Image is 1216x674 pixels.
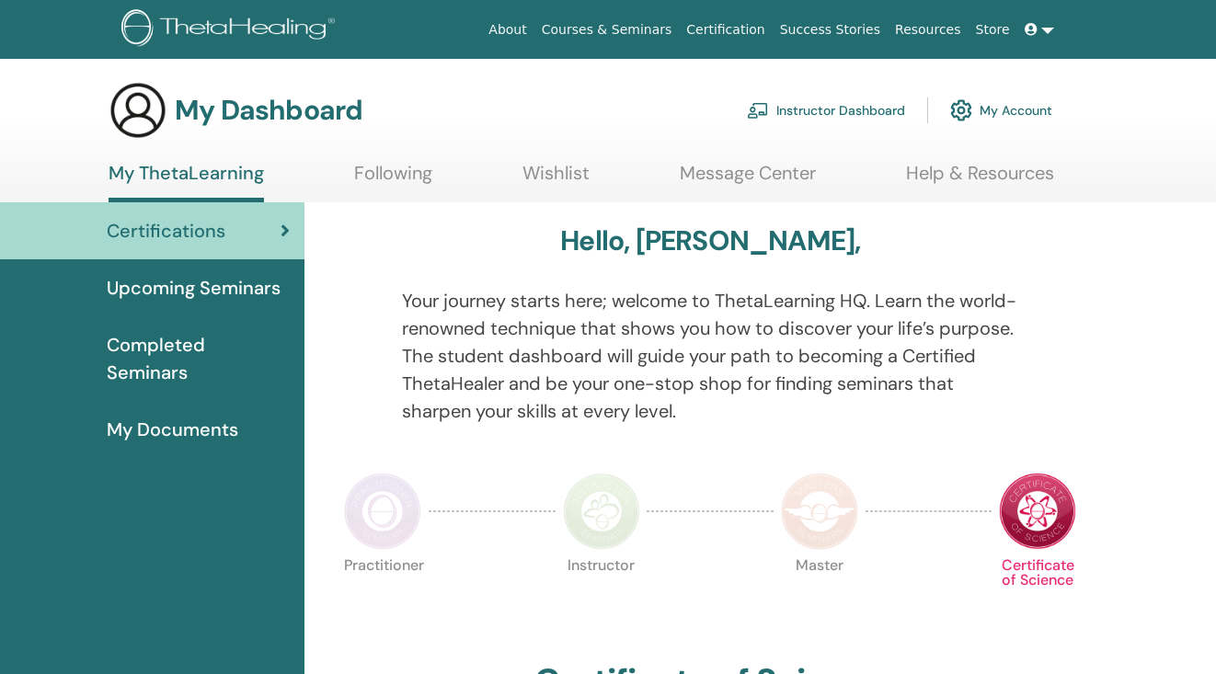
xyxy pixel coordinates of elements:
[109,162,264,202] a: My ThetaLearning
[344,473,421,550] img: Practitioner
[888,13,969,47] a: Resources
[563,558,640,635] p: Instructor
[747,90,905,131] a: Instructor Dashboard
[999,473,1076,550] img: Certificate of Science
[950,95,972,126] img: cog.svg
[534,13,680,47] a: Courses & Seminars
[781,473,858,550] img: Master
[906,162,1054,198] a: Help & Resources
[560,224,860,257] h3: Hello, [PERSON_NAME],
[121,9,341,51] img: logo.png
[354,162,432,198] a: Following
[107,274,281,302] span: Upcoming Seminars
[969,13,1017,47] a: Store
[950,90,1052,131] a: My Account
[107,416,238,443] span: My Documents
[781,558,858,635] p: Master
[679,13,772,47] a: Certification
[522,162,590,198] a: Wishlist
[107,331,290,386] span: Completed Seminars
[107,217,225,245] span: Certifications
[773,13,888,47] a: Success Stories
[999,558,1076,635] p: Certificate of Science
[563,473,640,550] img: Instructor
[481,13,533,47] a: About
[680,162,816,198] a: Message Center
[402,287,1019,425] p: Your journey starts here; welcome to ThetaLearning HQ. Learn the world-renowned technique that sh...
[344,558,421,635] p: Practitioner
[109,81,167,140] img: generic-user-icon.jpg
[747,102,769,119] img: chalkboard-teacher.svg
[175,94,362,127] h3: My Dashboard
